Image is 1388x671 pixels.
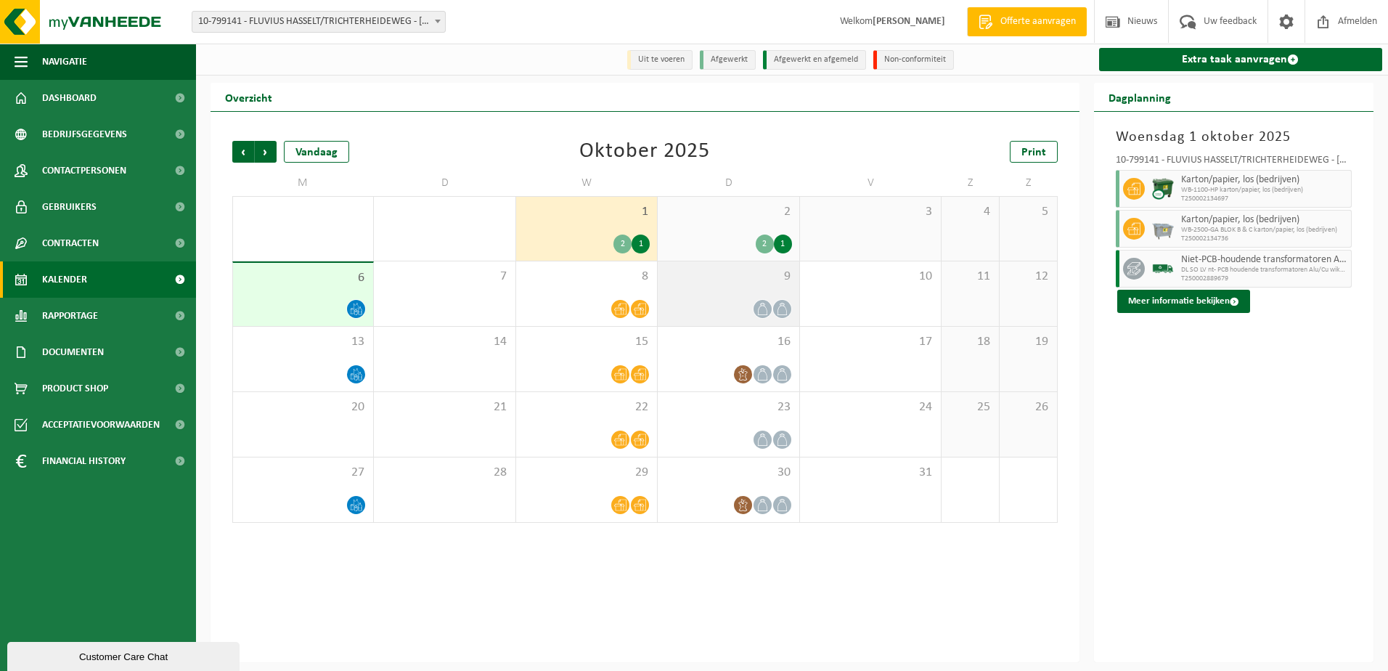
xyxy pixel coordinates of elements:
span: Rapportage [42,298,98,334]
span: 26 [1007,399,1050,415]
span: 28 [381,465,507,481]
img: BL-SO-LV [1152,258,1174,280]
td: V [800,170,942,196]
span: 17 [807,334,934,350]
span: WB-1100-HP karton/papier, los (bedrijven) [1181,186,1348,195]
span: Contracten [42,225,99,261]
td: Z [1000,170,1058,196]
h3: Woensdag 1 oktober 2025 [1116,126,1352,148]
span: 7 [381,269,507,285]
span: 25 [949,399,992,415]
span: 12 [1007,269,1050,285]
span: 29 [523,465,650,481]
span: 22 [523,399,650,415]
div: 1 [632,235,650,253]
span: 30 [665,465,791,481]
span: Acceptatievoorwaarden [42,407,160,443]
span: 23 [665,399,791,415]
span: 19 [1007,334,1050,350]
span: 10-799141 - FLUVIUS HASSELT/TRICHTERHEIDEWEG - HASSELT [192,11,446,33]
div: 2 [613,235,632,253]
span: 9 [665,269,791,285]
li: Uit te voeren [627,50,693,70]
span: Dashboard [42,80,97,116]
span: T250002134697 [1181,195,1348,203]
span: 3 [807,204,934,220]
span: Karton/papier, los (bedrijven) [1181,174,1348,186]
span: 24 [807,399,934,415]
span: 10 [807,269,934,285]
td: Z [942,170,1000,196]
img: WB-2500-GAL-GY-04 [1152,218,1174,240]
span: Volgende [255,141,277,163]
td: M [232,170,374,196]
a: Offerte aanvragen [967,7,1087,36]
span: Gebruikers [42,189,97,225]
span: 13 [240,334,366,350]
span: Navigatie [42,44,87,80]
span: Contactpersonen [42,152,126,189]
span: WB-2500-GA BLOK B & C karton/papier, los (bedrijven) [1181,226,1348,235]
span: 11 [949,269,992,285]
span: T250002889679 [1181,274,1348,283]
div: Vandaag [284,141,349,163]
span: 16 [665,334,791,350]
span: 14 [381,334,507,350]
span: Vorige [232,141,254,163]
td: D [658,170,799,196]
a: Extra taak aanvragen [1099,48,1383,71]
span: 8 [523,269,650,285]
span: T250002134736 [1181,235,1348,243]
li: Non-conformiteit [873,50,954,70]
span: 21 [381,399,507,415]
span: 2 [665,204,791,220]
img: WB-1100-CU [1152,178,1174,200]
div: 1 [774,235,792,253]
span: 5 [1007,204,1050,220]
span: 31 [807,465,934,481]
td: W [516,170,658,196]
span: 10-799141 - FLUVIUS HASSELT/TRICHTERHEIDEWEG - HASSELT [192,12,445,32]
iframe: chat widget [7,639,242,671]
span: Documenten [42,334,104,370]
span: Bedrijfsgegevens [42,116,127,152]
span: 4 [949,204,992,220]
h2: Overzicht [211,83,287,111]
span: 1 [523,204,650,220]
h2: Dagplanning [1094,83,1185,111]
div: 2 [756,235,774,253]
span: Karton/papier, los (bedrijven) [1181,214,1348,226]
span: 6 [240,270,366,286]
strong: [PERSON_NAME] [873,16,945,27]
div: Oktober 2025 [579,141,710,163]
a: Print [1010,141,1058,163]
span: 15 [523,334,650,350]
span: 27 [240,465,366,481]
span: DL SO LV nt- PCB houdende transformatoren Alu/Cu wikkelingen [1181,266,1348,274]
span: Offerte aanvragen [997,15,1079,29]
td: D [374,170,515,196]
span: 20 [240,399,366,415]
span: Print [1021,147,1046,158]
li: Afgewerkt en afgemeld [763,50,866,70]
span: Niet-PCB-houdende transformatoren Alu/Cu wikkelingen [1181,254,1348,266]
div: 10-799141 - FLUVIUS HASSELT/TRICHTERHEIDEWEG - [GEOGRAPHIC_DATA] [1116,155,1352,170]
li: Afgewerkt [700,50,756,70]
span: Product Shop [42,370,108,407]
span: Financial History [42,443,126,479]
span: Kalender [42,261,87,298]
span: 18 [949,334,992,350]
button: Meer informatie bekijken [1117,290,1250,313]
